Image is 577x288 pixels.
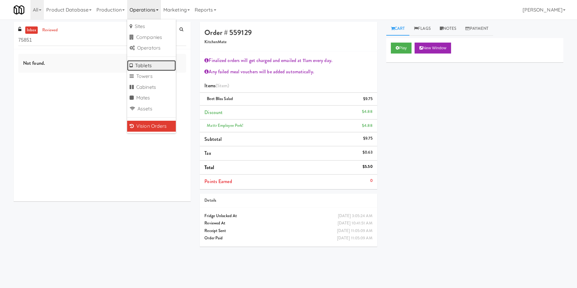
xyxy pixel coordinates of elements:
a: Cabinets [127,82,176,93]
span: Points Earned [204,178,232,185]
div: $0.63 [363,149,373,156]
div: Order Paid [204,234,372,242]
button: New Window [415,43,451,54]
div: $4.88 [362,108,373,116]
span: Mattr Employee Perk! [207,123,243,128]
input: Search vision orders [18,35,186,46]
span: Not found. [23,60,45,67]
div: [DATE] 11:05:09 AM [337,234,373,242]
a: Assets [127,103,176,114]
span: Subtotal [204,136,222,143]
span: Beet Bliss Salad [207,96,233,102]
a: inbox [25,26,38,34]
div: Finalized orders will get charged and emailed at 11am every day. [204,56,372,65]
h5: KitchenMate [204,40,372,44]
a: Notes [435,22,461,36]
a: Companies [127,32,176,43]
div: $9.75 [363,135,373,142]
div: $5.50 [363,163,373,171]
div: Any failed meal vouchers will be added automatically. [204,67,372,76]
h4: Order # 559129 [204,29,372,36]
a: Mates [127,92,176,103]
div: [DATE] 10:41:51 AM [338,220,373,227]
div: Receipt Sent [204,227,372,235]
div: Details [204,197,372,204]
div: $9.75 [363,95,373,103]
a: Flags [409,22,435,36]
a: Sites [127,21,176,32]
a: reviewed [41,26,60,34]
span: (1 ) [216,82,229,89]
span: Tax [204,150,211,157]
ng-pluralize: item [219,82,228,89]
div: [DATE] 3:05:24 AM [338,212,373,220]
button: Play [391,43,412,54]
div: $4.88 [362,122,373,130]
span: Items [204,82,229,89]
img: Micromart [14,5,24,15]
span: Total [204,164,214,171]
a: Tablets [127,60,176,71]
a: Cart [386,22,410,36]
a: Payment [461,22,493,36]
div: Fridge Unlocked At [204,212,372,220]
a: Vision Orders [127,121,176,132]
div: [DATE] 11:05:09 AM [337,227,373,235]
div: Reviewed At [204,220,372,227]
a: Towers [127,71,176,82]
span: Discount [204,109,223,116]
a: Operators [127,43,176,54]
div: 0 [370,177,373,185]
